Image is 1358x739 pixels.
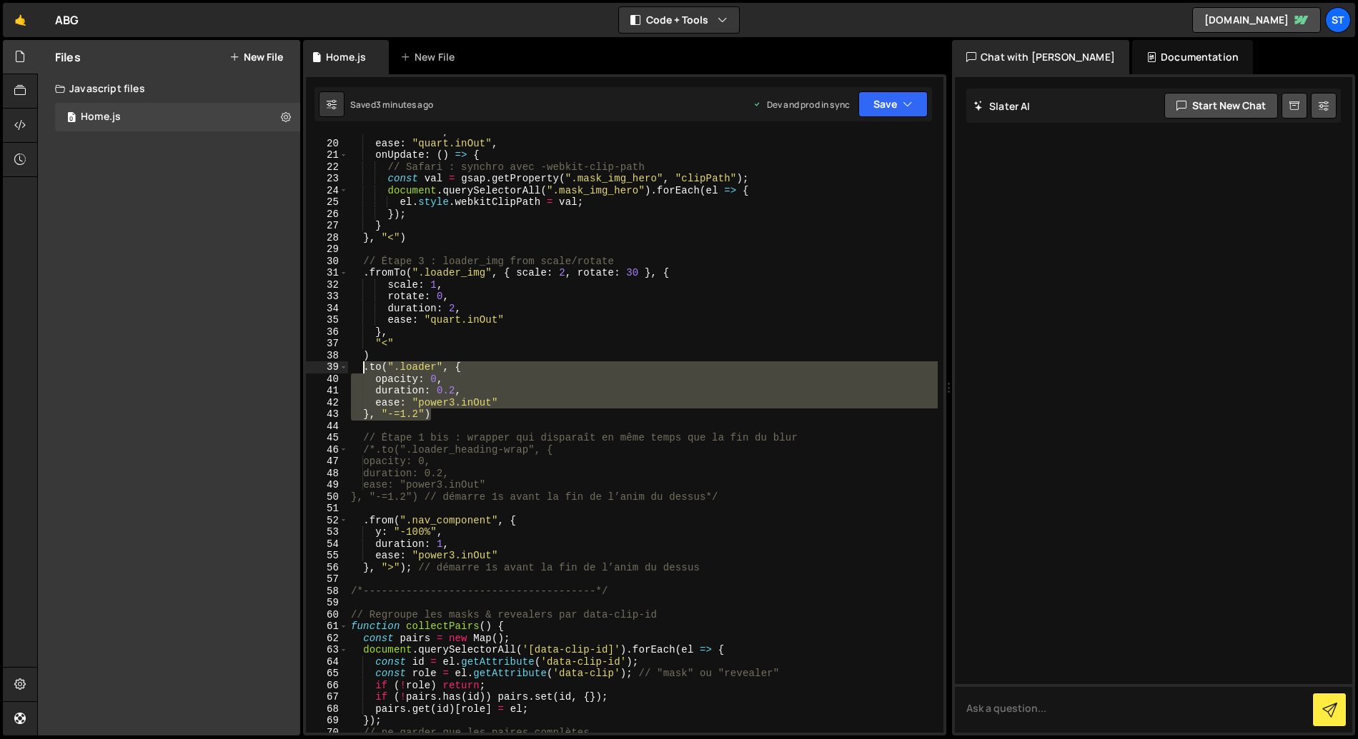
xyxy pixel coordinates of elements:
div: Javascript files [38,74,300,103]
div: Saved [350,99,433,111]
div: ABG [55,11,79,29]
button: Code + Tools [619,7,739,33]
div: 3 minutes ago [376,99,433,111]
button: Start new chat [1164,93,1278,119]
div: 28 [306,232,348,244]
span: 0 [67,113,76,124]
div: 16686/45579.js [55,103,300,131]
div: 64 [306,656,348,668]
div: 45 [306,432,348,444]
div: 62 [306,633,348,645]
div: Home.js [326,50,366,64]
h2: Slater AI [973,99,1031,113]
div: 23 [306,173,348,185]
div: 57 [306,573,348,585]
div: 65 [306,668,348,680]
button: New File [229,51,283,63]
div: 51 [306,503,348,515]
div: 30 [306,256,348,268]
div: 32 [306,279,348,291]
div: 60 [306,609,348,621]
div: 63 [306,644,348,656]
div: Dev and prod in sync [753,99,850,111]
div: 48 [306,468,348,480]
div: 61 [306,620,348,633]
div: 56 [306,562,348,574]
div: 50 [306,491,348,503]
div: 44 [306,421,348,433]
div: 26 [306,208,348,221]
div: Chat with [PERSON_NAME] [952,40,1129,74]
div: 24 [306,185,348,197]
h2: Files [55,49,81,65]
div: 29 [306,243,348,256]
div: 43 [306,408,348,421]
button: Save [858,91,928,117]
div: 69 [306,715,348,727]
div: 35 [306,314,348,326]
div: 54 [306,538,348,551]
div: 41 [306,385,348,397]
div: 27 [306,220,348,232]
div: 38 [306,350,348,362]
div: 59 [306,597,348,609]
a: St [1325,7,1351,33]
div: 67 [306,691,348,703]
div: Home.js [81,111,121,124]
div: 55 [306,550,348,562]
div: 33 [306,291,348,303]
div: 52 [306,515,348,527]
div: 39 [306,361,348,373]
div: Documentation [1132,40,1253,74]
div: New File [400,50,460,64]
div: 21 [306,149,348,161]
a: [DOMAIN_NAME] [1192,7,1321,33]
div: 25 [306,196,348,208]
div: 20 [306,138,348,150]
div: 37 [306,338,348,350]
div: 68 [306,703,348,715]
div: 34 [306,303,348,315]
div: 42 [306,397,348,409]
div: 40 [306,373,348,386]
div: 49 [306,479,348,491]
div: 66 [306,680,348,692]
div: 22 [306,161,348,174]
div: 31 [306,267,348,279]
div: 70 [306,727,348,739]
div: 46 [306,444,348,456]
a: 🤙 [3,3,38,37]
div: 53 [306,526,348,538]
div: 58 [306,585,348,598]
div: 36 [306,326,348,338]
div: 47 [306,456,348,468]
